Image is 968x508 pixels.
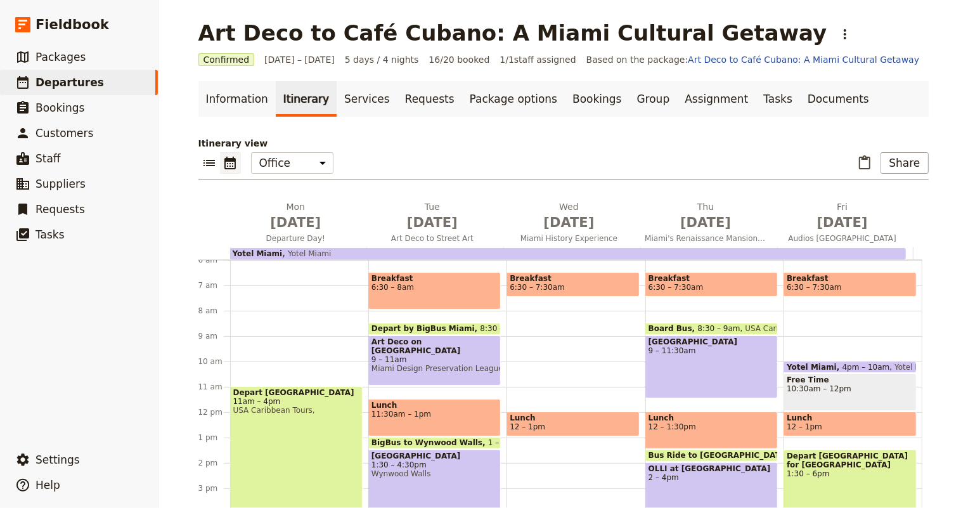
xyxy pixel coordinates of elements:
div: Lunch12 – 1pm [507,412,639,436]
span: Confirmed [198,53,255,66]
span: [DATE] [508,213,630,232]
button: Wed [DATE]Miami History Experience [503,200,640,247]
a: Itinerary [276,81,337,117]
span: 10:30am – 12pm [787,384,913,393]
span: [DATE] – [DATE] [264,53,335,66]
span: Depart [GEOGRAPHIC_DATA] for [GEOGRAPHIC_DATA] [787,452,913,469]
span: 6:30 – 8am [371,283,498,292]
span: USA Caribbean Tours, [740,324,827,333]
span: Help [35,479,60,492]
h2: Wed [508,200,630,232]
span: Breakfast [510,274,636,283]
span: Yotel Miami [282,249,331,258]
a: Requests [397,81,462,117]
span: Yotel Miami [787,363,842,371]
span: Audios [GEOGRAPHIC_DATA] [777,233,908,244]
span: 11:30am – 1pm [371,410,498,419]
div: 7 am [198,280,230,290]
span: Breakfast [787,274,913,283]
span: 1:30 – 6pm [787,469,913,478]
h2: Mon [235,200,357,232]
div: [GEOGRAPHIC_DATA]9 – 11:30am [645,335,778,398]
span: Art Deco on [GEOGRAPHIC_DATA] [371,337,498,355]
span: Lunch [649,414,775,422]
span: [DATE] [645,213,766,232]
div: 8 am [198,306,230,316]
h2: Tue [371,200,493,232]
a: Art Deco to Café Cubano: A Miami Cultural Getaway [688,55,919,65]
span: 2 – 4pm [649,473,775,482]
span: Requests [35,203,85,216]
span: 5 days / 4 nights [345,53,419,66]
span: 12 – 1:30pm [649,422,775,431]
span: Board Bus [649,324,698,333]
span: Yotel Miami [890,363,938,371]
div: 9 am [198,331,230,341]
div: Yotel Miami4pm – 10amYotel Miami [784,361,916,373]
div: Bus Ride to [GEOGRAPHIC_DATA] [645,450,778,462]
div: 10 am [198,356,230,367]
div: Art Deco on [GEOGRAPHIC_DATA]9 – 11amMiami Design Preservation League [368,335,501,386]
span: [DATE] [235,213,357,232]
span: 9 – 11:30am [649,346,775,355]
div: 3 pm [198,483,230,493]
span: 8:30 – 9am [697,324,740,333]
span: BigBus to Wynwood Walls [371,438,488,447]
span: Tasks [35,228,65,241]
span: 1:30 – 4:30pm [371,460,498,469]
span: [GEOGRAPHIC_DATA] [371,452,498,460]
span: USA Caribbean Tours, [233,406,359,415]
span: Settings [35,453,80,466]
button: Thu [DATE]Miami's Renaissance Mansion and OLLI at UM [640,200,777,247]
span: 1 / 1 staff assigned [500,53,576,66]
div: Yotel MiamiYotel Miami [230,248,907,259]
span: Wynwood Walls [371,469,498,478]
div: Breakfast6:30 – 8am [368,272,501,309]
span: 6:30 – 7:30am [649,283,704,292]
span: [GEOGRAPHIC_DATA] [649,337,775,346]
span: Miami History Experience [503,233,635,244]
span: Bus Ride to [GEOGRAPHIC_DATA] [649,451,795,460]
div: Breakfast6:30 – 7:30am [784,272,916,297]
div: 12 pm [198,407,230,417]
h1: Art Deco to Café Cubano: A Miami Cultural Getaway [198,20,827,46]
button: Tue [DATE]Art Deco to Street Art [366,200,503,247]
span: 6:30 – 7:30am [787,283,842,292]
span: 12 – 1pm [510,422,545,431]
span: Lunch [510,414,636,422]
a: Services [337,81,397,117]
span: [DATE] [371,213,493,232]
div: Lunch12 – 1:30pm [645,412,778,449]
span: Staff [35,152,61,165]
a: Tasks [756,81,800,117]
span: Bookings [35,101,84,114]
span: Depart by BigBus Miami [371,324,481,333]
span: Breakfast [649,274,775,283]
div: 1 pm [198,433,230,443]
span: Customers [35,127,93,140]
h2: Fri [782,200,903,232]
span: OLLI at [GEOGRAPHIC_DATA] [649,464,775,473]
button: Share [881,152,928,174]
span: 16/20 booked [429,53,489,66]
a: Bookings [565,81,629,117]
a: Information [198,81,276,117]
a: Group [629,81,678,117]
span: Packages [35,51,86,63]
div: Free Time10:30am – 12pm [784,374,916,411]
span: Depart [GEOGRAPHIC_DATA] [233,388,359,397]
span: Miami's Renaissance Mansion and OLLI at UM [640,233,771,244]
button: Actions [834,23,856,45]
div: Lunch11:30am – 1pm [368,399,501,436]
span: Suppliers [35,178,86,190]
div: 11 am [198,382,230,392]
div: Breakfast6:30 – 7:30am [507,272,639,297]
h2: Thu [645,200,766,232]
span: Free Time [787,375,913,384]
span: 8:30 – 9am [481,324,523,333]
div: Board Bus8:30 – 9amUSA Caribbean Tours, [645,323,778,335]
div: Lunch12 – 1pm [784,412,916,436]
button: Mon [DATE]Departure Day! [230,200,367,247]
span: Departures [35,76,104,89]
div: Breakfast6:30 – 7:30am [645,272,778,297]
